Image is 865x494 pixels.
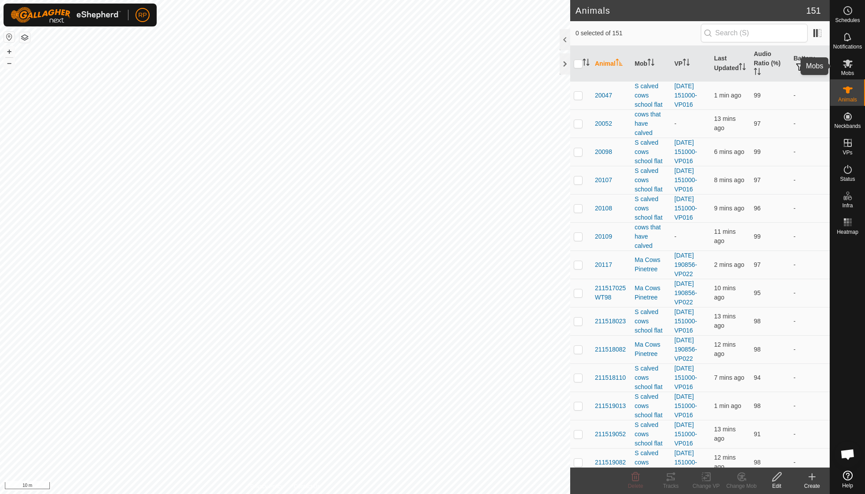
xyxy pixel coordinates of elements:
span: 21 Sep 2025 at 5:44 PM [714,374,744,381]
span: 211518023 [595,317,626,326]
button: + [4,46,15,57]
a: [DATE] 190856-VP022 [674,252,697,277]
span: 211517025WT98 [595,284,628,302]
td: - [790,392,830,420]
span: 151 [806,4,821,17]
span: 94 [754,374,761,381]
span: 21 Sep 2025 at 5:49 PM [714,261,744,268]
span: 211518110 [595,373,626,382]
a: [DATE] 151000-VP016 [674,139,697,165]
a: [DATE] 151000-VP016 [674,449,697,475]
td: - [790,307,830,335]
span: 21 Sep 2025 at 5:43 PM [714,176,744,183]
span: 21 Sep 2025 at 5:37 PM [714,426,736,442]
span: 20052 [595,119,612,128]
p-sorticon: Activate to sort [683,60,690,67]
a: [DATE] 151000-VP016 [674,393,697,419]
th: VP [671,46,711,82]
app-display-virtual-paddock-transition: - [674,233,677,240]
a: [DATE] 190856-VP022 [674,337,697,362]
div: S calved cows school flat [635,166,667,194]
div: S calved cows school flat [635,364,667,392]
td: - [790,363,830,392]
span: 211519052 [595,430,626,439]
span: 21 Sep 2025 at 5:50 PM [714,92,741,99]
a: [DATE] 151000-VP016 [674,195,697,221]
span: 97 [754,120,761,127]
span: Animals [838,97,857,102]
th: Audio Ratio (%) [750,46,790,82]
span: 99 [754,92,761,99]
span: 21 Sep 2025 at 5:42 PM [714,205,744,212]
div: Change VP [688,482,724,490]
a: Contact Us [294,483,320,490]
span: Status [840,176,855,182]
div: Edit [759,482,794,490]
div: Open chat [835,441,861,468]
span: 0 selected of 151 [575,29,701,38]
app-display-virtual-paddock-transition: - [674,120,677,127]
span: 20108 [595,204,612,213]
span: 96 [754,205,761,212]
a: [DATE] 151000-VP016 [674,308,697,334]
span: Help [842,483,853,488]
span: 20109 [595,232,612,241]
span: 98 [754,402,761,409]
div: Ma Cows Pinetree [635,340,667,359]
a: [DATE] 151000-VP016 [674,82,697,108]
div: S calved cows school flat [635,82,667,109]
span: 98 [754,318,761,325]
button: – [4,58,15,68]
a: Help [830,467,865,492]
span: 21 Sep 2025 at 5:38 PM [714,454,736,470]
span: 21 Sep 2025 at 5:41 PM [714,284,736,301]
div: S calved cows school flat [635,420,667,448]
th: Battery [790,46,830,82]
p-sorticon: Activate to sort [583,60,590,67]
span: Infra [842,203,853,208]
span: 95 [754,289,761,296]
span: 98 [754,346,761,353]
td: - [790,194,830,222]
span: 211519013 [595,401,626,411]
p-sorticon: Activate to sort [616,60,623,67]
th: Mob [631,46,671,82]
p-sorticon: Activate to sort [739,64,746,71]
div: Ma Cows Pinetree [635,255,667,274]
div: Ma Cows Pinetree [635,284,667,302]
a: [DATE] 151000-VP016 [674,167,697,193]
button: Reset Map [4,32,15,42]
p-sorticon: Activate to sort [647,60,654,67]
span: 20107 [595,176,612,185]
p-sorticon: Activate to sort [806,64,813,71]
h2: Animals [575,5,806,16]
div: Tracks [653,482,688,490]
div: S calved cows school flat [635,392,667,420]
span: 21 Sep 2025 at 5:38 PM [714,115,736,131]
input: Search (S) [701,24,808,42]
span: 20098 [595,147,612,157]
div: S calved cows school flat [635,449,667,476]
a: [DATE] 190856-VP022 [674,280,697,306]
span: 99 [754,148,761,155]
span: 97 [754,261,761,268]
span: 20047 [595,91,612,100]
span: Neckbands [834,123,861,129]
div: S calved cows school flat [635,138,667,166]
div: Change Mob [724,482,759,490]
span: 21 Sep 2025 at 5:39 PM [714,341,736,357]
td: - [790,335,830,363]
span: 20117 [595,260,612,269]
td: - [790,138,830,166]
a: [DATE] 151000-VP016 [674,365,697,390]
span: Mobs [841,71,854,76]
img: Gallagher Logo [11,7,121,23]
td: - [790,166,830,194]
th: Animal [591,46,631,82]
button: Map Layers [19,32,30,43]
a: [DATE] 151000-VP016 [674,421,697,447]
td: - [790,222,830,251]
span: 98 [754,459,761,466]
div: cows that have calved [635,223,667,251]
td: - [790,251,830,279]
